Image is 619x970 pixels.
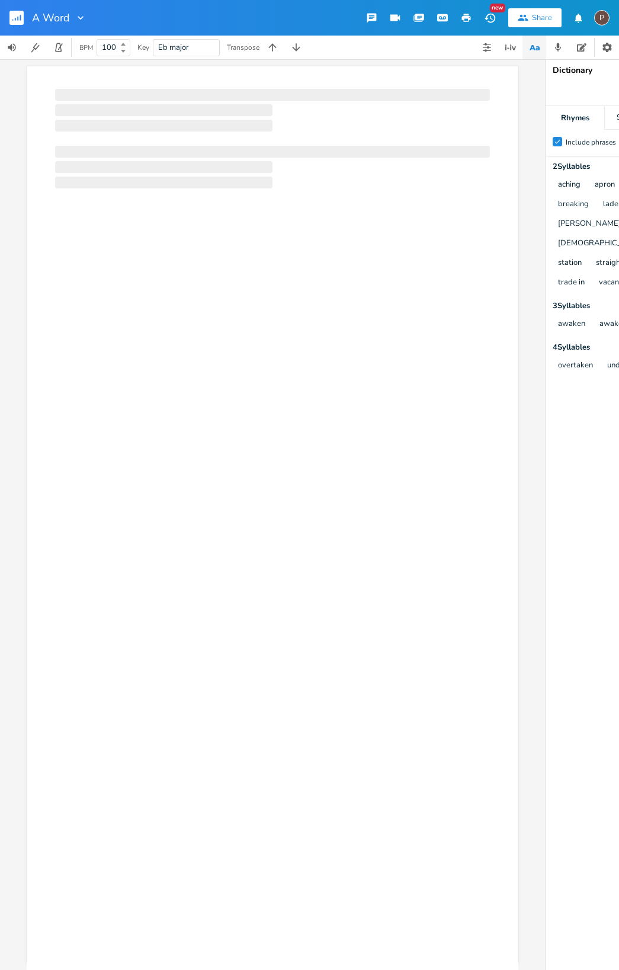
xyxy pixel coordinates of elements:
[558,278,585,288] button: trade in
[595,180,615,190] button: apron
[158,42,189,53] span: Eb major
[490,4,505,12] div: New
[32,12,70,23] span: A Word
[227,44,259,51] div: Transpose
[79,44,93,51] div: BPM
[137,44,149,51] div: Key
[558,180,580,190] button: aching
[546,106,604,130] div: Rhymes
[566,139,616,146] div: Include phrases
[594,4,610,31] button: P
[558,361,593,371] button: overtaken
[532,12,552,23] div: Share
[594,10,610,25] div: Paul H
[558,258,582,268] button: station
[478,7,502,28] button: New
[558,200,589,210] button: breaking
[508,8,562,27] button: Share
[558,319,585,329] button: awaken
